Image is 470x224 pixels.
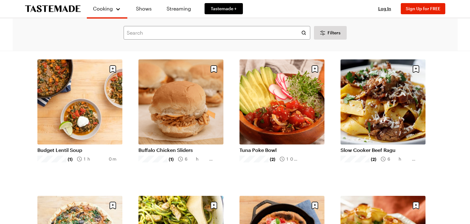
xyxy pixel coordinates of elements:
button: Save recipe [208,200,220,211]
a: Slow Cooker Beef Ragu [341,147,426,153]
button: Save recipe [107,200,119,211]
a: Budget Lentil Soup [37,147,122,153]
span: Tastemade + [211,6,237,12]
a: Tastemade + [205,3,243,14]
button: Save recipe [410,200,422,211]
a: Buffalo Chicken Sliders [138,147,223,153]
button: Log In [372,6,397,12]
button: Sign Up for FREE [401,3,445,14]
button: Save recipe [410,63,422,75]
button: Save recipe [309,63,321,75]
span: Filters [328,30,341,36]
span: Sign Up for FREE [406,6,440,11]
button: Save recipe [208,63,220,75]
a: To Tastemade Home Page [25,5,81,12]
button: Desktop filters [314,26,347,40]
a: Tuna Poke Bowl [239,147,324,153]
span: Cooking [93,6,113,11]
button: Save recipe [107,63,119,75]
span: Log In [378,6,391,11]
button: Save recipe [309,200,321,211]
button: Cooking [93,2,121,15]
